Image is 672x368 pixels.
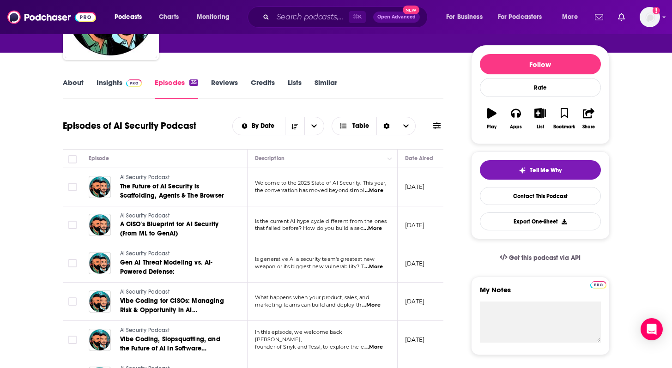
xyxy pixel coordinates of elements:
[590,281,606,289] img: Podchaser Pro
[304,117,324,135] button: open menu
[405,259,425,267] p: [DATE]
[120,212,170,219] span: AI Security Podcast
[255,329,342,343] span: In this episode, we welcome back [PERSON_NAME],
[120,258,231,277] a: Gen AI Threat Modeling vs. AI-Powered Defense:
[120,297,224,323] span: Vibe Coding for CISOs: Managing Risk & Opportunity in AI Development
[640,7,660,27] span: Logged in as biancagorospe
[509,254,581,262] span: Get this podcast via API
[288,78,302,99] a: Lists
[120,296,231,315] a: Vibe Coding for CISOs: Managing Risk & Opportunity in AI Development
[120,182,224,199] span: The Future of AI Security is Scaffolding, Agents & The Browser
[405,336,425,344] p: [DATE]
[510,124,522,130] div: Apps
[553,124,575,130] div: Bookmark
[255,294,369,301] span: What happens when your product, sales, and
[190,10,242,24] button: open menu
[352,123,369,129] span: Table
[197,11,230,24] span: Monitoring
[232,117,324,135] h2: Choose List sort
[68,259,77,267] span: Toggle select row
[480,285,601,302] label: My Notes
[120,182,231,200] a: The Future of AI Security is Scaffolding, Agents & The Browser
[63,120,196,132] h1: Episodes of AI Security Podcast
[480,160,601,180] button: tell me why sparkleTell Me Why
[153,10,184,24] a: Charts
[487,124,496,130] div: Play
[68,297,77,306] span: Toggle select row
[480,78,601,97] div: Rate
[562,11,578,24] span: More
[492,247,588,269] a: Get this podcast via API
[120,259,213,276] span: Gen AI Threat Modeling vs. AI-Powered Defense:
[528,102,552,135] button: List
[120,174,231,182] a: AI Security Podcast
[155,78,198,99] a: Episodes35
[97,78,142,99] a: InsightsPodchaser Pro
[273,10,349,24] input: Search podcasts, credits, & more...
[480,102,504,135] button: Play
[364,263,383,271] span: ...More
[498,11,542,24] span: For Podcasters
[68,183,77,191] span: Toggle select row
[120,326,231,335] a: AI Security Podcast
[530,167,562,174] span: Tell Me Why
[446,11,483,24] span: For Business
[255,263,364,270] span: weapon or its biggest new vulnerability? T
[251,78,275,99] a: Credits
[315,78,337,99] a: Similar
[120,250,231,258] a: AI Security Podcast
[120,174,170,181] span: AI Security Podcast
[582,124,595,130] div: Share
[504,102,528,135] button: Apps
[349,11,366,23] span: ⌘ K
[120,220,219,237] span: A CISO's Blueprint for AI Security (From ML to GenAI)
[255,180,387,186] span: Welcome to the 2025 State of AI Security. This year,
[440,10,494,24] button: open menu
[480,187,601,205] a: Contact This Podcast
[576,102,600,135] button: Share
[552,102,576,135] button: Bookmark
[63,78,84,99] a: About
[7,8,96,26] img: Podchaser - Follow, Share and Rate Podcasts
[120,212,231,220] a: AI Security Podcast
[255,225,363,231] span: that failed before? How do you build a sec
[641,318,663,340] div: Open Intercom Messenger
[115,11,142,24] span: Podcasts
[120,220,231,238] a: A CISO's Blueprint for AI Security (From ML to GenAI)
[108,10,154,24] button: open menu
[255,344,364,350] span: founder of Snyk and Tessl, to explore the e
[405,153,433,164] div: Date Aired
[68,221,77,229] span: Toggle select row
[211,78,238,99] a: Reviews
[252,123,278,129] span: By Date
[537,124,544,130] div: List
[126,79,142,87] img: Podchaser Pro
[255,256,375,262] span: Is generative AI a security team's greatest new
[363,225,382,232] span: ...More
[89,153,109,164] div: Episode
[405,183,425,191] p: [DATE]
[376,117,396,135] div: Sort Direction
[556,10,589,24] button: open menu
[640,7,660,27] img: User Profile
[590,280,606,289] a: Pro website
[640,7,660,27] button: Show profile menu
[653,7,660,14] svg: Add a profile image
[480,54,601,74] button: Follow
[255,218,387,224] span: Is the current AI hype cycle different from the ones
[480,212,601,230] button: Export One-Sheet
[285,117,304,135] button: Sort Direction
[403,6,419,14] span: New
[255,302,362,308] span: marketing teams can build and deploy th
[120,327,170,333] span: AI Security Podcast
[120,335,231,353] a: Vibe Coding, Slopsquatting, and the Future of AI in Software Development
[591,9,607,25] a: Show notifications dropdown
[365,187,383,194] span: ...More
[364,344,383,351] span: ...More
[377,15,416,19] span: Open Advanced
[255,153,285,164] div: Description
[233,123,285,129] button: open menu
[362,302,381,309] span: ...More
[255,187,364,193] span: the conversation has moved beyond simpl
